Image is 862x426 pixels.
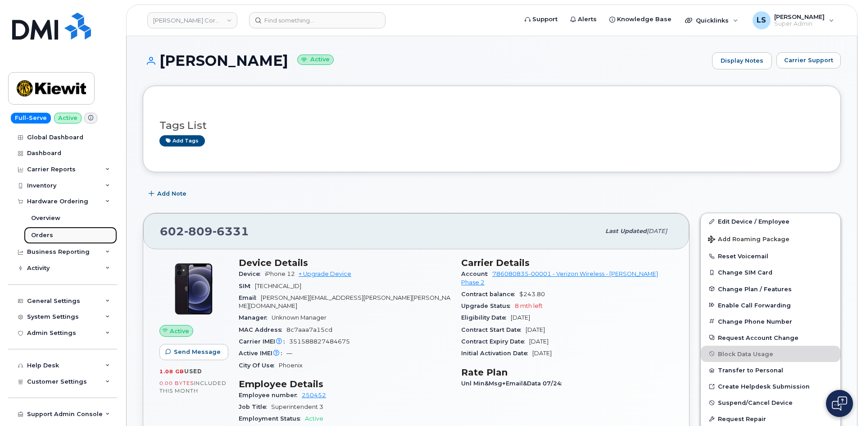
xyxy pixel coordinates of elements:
span: Last updated [605,228,647,234]
span: Upgrade Status [461,302,515,309]
span: Account [461,270,492,277]
span: 6331 [213,224,249,238]
button: Reset Voicemail [701,248,840,264]
button: Enable Call Forwarding [701,297,840,313]
span: Contract Start Date [461,326,526,333]
h3: Device Details [239,257,450,268]
span: 809 [184,224,213,238]
button: Add Roaming Package [701,229,840,248]
span: Unl Min&Msg+Email&Data 07/24 [461,380,566,387]
a: Add tags [159,135,205,147]
span: iPhone 12 [265,270,295,277]
span: City Of Use [239,362,279,369]
span: Enable Call Forwarding [718,302,791,308]
span: Eligibility Date [461,314,511,321]
span: 8 mth left [515,302,543,309]
button: Carrier Support [776,52,841,69]
button: Suspend/Cancel Device [701,394,840,411]
h3: Employee Details [239,379,450,389]
button: Change Phone Number [701,313,840,330]
button: Change Plan / Features [701,281,840,297]
span: [DATE] [511,314,530,321]
span: Unknown Manager [272,314,327,321]
button: Request Account Change [701,330,840,346]
img: iPhone_12.jpg [167,262,221,316]
span: Carrier Support [784,56,833,64]
span: Initial Activation Date [461,350,532,357]
span: 0.00 Bytes [159,380,194,386]
span: [PERSON_NAME][EMAIL_ADDRESS][PERSON_NAME][PERSON_NAME][DOMAIN_NAME] [239,294,450,309]
span: [DATE] [532,350,552,357]
button: Transfer to Personal [701,362,840,378]
span: $243.80 [519,291,545,298]
span: Superintendent 3 [271,403,323,410]
button: Change SIM Card [701,264,840,280]
button: Block Data Usage [701,346,840,362]
span: Active [305,415,323,422]
h3: Rate Plan [461,367,673,378]
span: Active [170,327,189,335]
img: Open chat [832,396,847,411]
a: 250452 [302,392,326,399]
small: Active [297,55,334,65]
span: 602 [160,224,249,238]
span: Add Roaming Package [708,236,789,244]
h1: [PERSON_NAME] [143,53,708,69]
span: Employee number [239,392,302,399]
span: Employment Status [239,415,305,422]
span: Active IMEI [239,350,286,357]
span: Add Note [157,189,186,198]
span: — [286,350,292,357]
span: Send Message [174,348,221,356]
button: Send Message [159,344,228,360]
span: [DATE] [529,338,549,345]
span: Suspend/Cancel Device [718,399,793,406]
span: Phoenix [279,362,303,369]
button: Add Note [143,186,194,202]
span: Contract balance [461,291,519,298]
span: Email [239,294,261,301]
span: 1.08 GB [159,368,184,375]
span: Device [239,270,265,277]
a: Create Helpdesk Submission [701,378,840,394]
span: Manager [239,314,272,321]
span: Carrier IMEI [239,338,289,345]
h3: Carrier Details [461,257,673,268]
a: 786080835-00001 - Verizon Wireless - [PERSON_NAME] Phase 2 [461,270,658,285]
h3: Tags List [159,120,824,131]
span: MAC Address [239,326,286,333]
span: [DATE] [526,326,545,333]
a: Edit Device / Employee [701,213,840,229]
span: [DATE] [647,228,667,234]
a: + Upgrade Device [299,270,351,277]
span: Change Plan / Features [718,285,792,292]
a: Display Notes [712,52,772,69]
span: SIM [239,283,255,289]
span: 351588827484675 [289,338,350,345]
span: Job Title [239,403,271,410]
span: 8c7aaa7a15cd [286,326,332,333]
span: used [184,368,202,375]
span: [TECHNICAL_ID] [255,283,301,289]
span: Contract Expiry Date [461,338,529,345]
